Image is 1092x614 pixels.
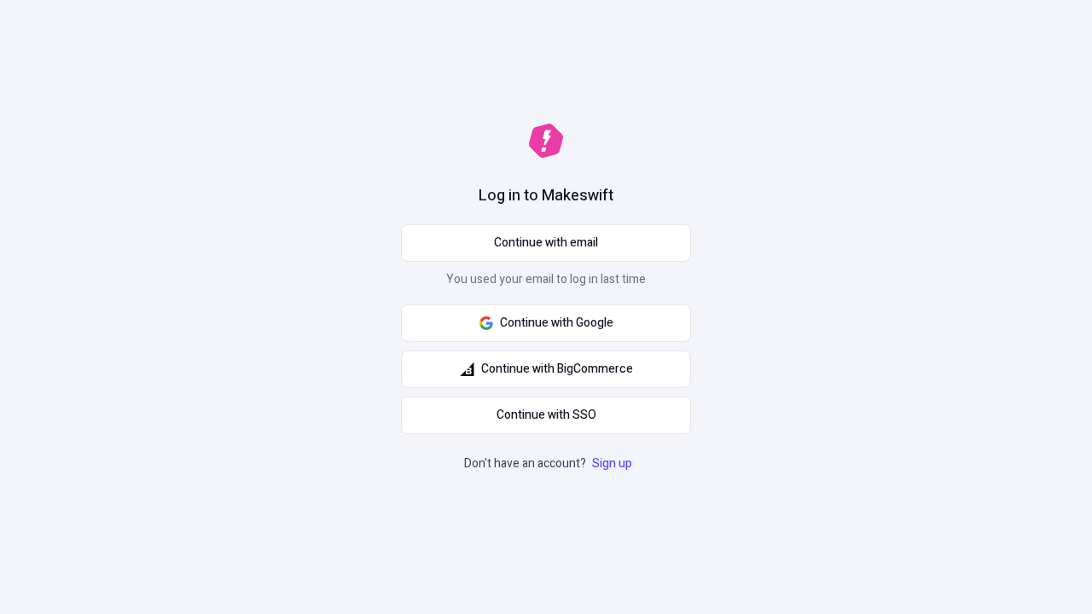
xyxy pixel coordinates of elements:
span: Continue with BigCommerce [481,360,633,379]
h1: Log in to Makeswift [479,185,613,207]
a: Continue with SSO [401,397,691,434]
a: Sign up [589,455,636,472]
button: Continue with BigCommerce [401,350,691,388]
span: Continue with Google [500,314,613,333]
button: Continue with Google [401,304,691,342]
p: You used your email to log in last time [401,270,691,296]
button: Continue with email [401,224,691,262]
span: Continue with email [494,234,598,252]
p: Don't have an account? [464,455,636,473]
